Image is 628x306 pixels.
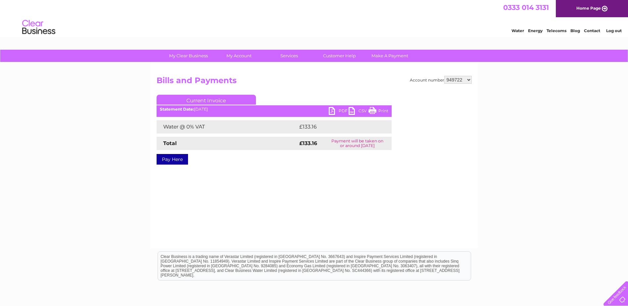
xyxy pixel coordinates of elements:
b: Statement Date: [160,107,194,112]
img: logo.png [22,17,56,37]
a: Log out [606,28,622,33]
div: [DATE] [157,107,392,112]
a: Services [262,50,316,62]
a: Print [368,107,388,117]
a: PDF [329,107,349,117]
a: Telecoms [547,28,566,33]
div: Clear Business is a trading name of Verastar Limited (registered in [GEOGRAPHIC_DATA] No. 3667643... [158,4,471,32]
a: My Clear Business [161,50,216,62]
div: Account number [410,76,472,84]
a: My Account [212,50,266,62]
a: Water [511,28,524,33]
a: Energy [528,28,543,33]
a: CSV [349,107,368,117]
a: Blog [570,28,580,33]
td: Payment will be taken on or around [DATE] [323,137,391,150]
a: Contact [584,28,600,33]
h2: Bills and Payments [157,76,472,88]
a: 0333 014 3131 [503,3,549,12]
a: Customer Help [312,50,367,62]
a: Current Invoice [157,95,256,105]
a: Make A Payment [362,50,417,62]
strong: £133.16 [299,140,317,146]
strong: Total [163,140,177,146]
a: Pay Here [157,154,188,165]
td: £133.16 [298,120,379,133]
td: Water @ 0% VAT [157,120,298,133]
